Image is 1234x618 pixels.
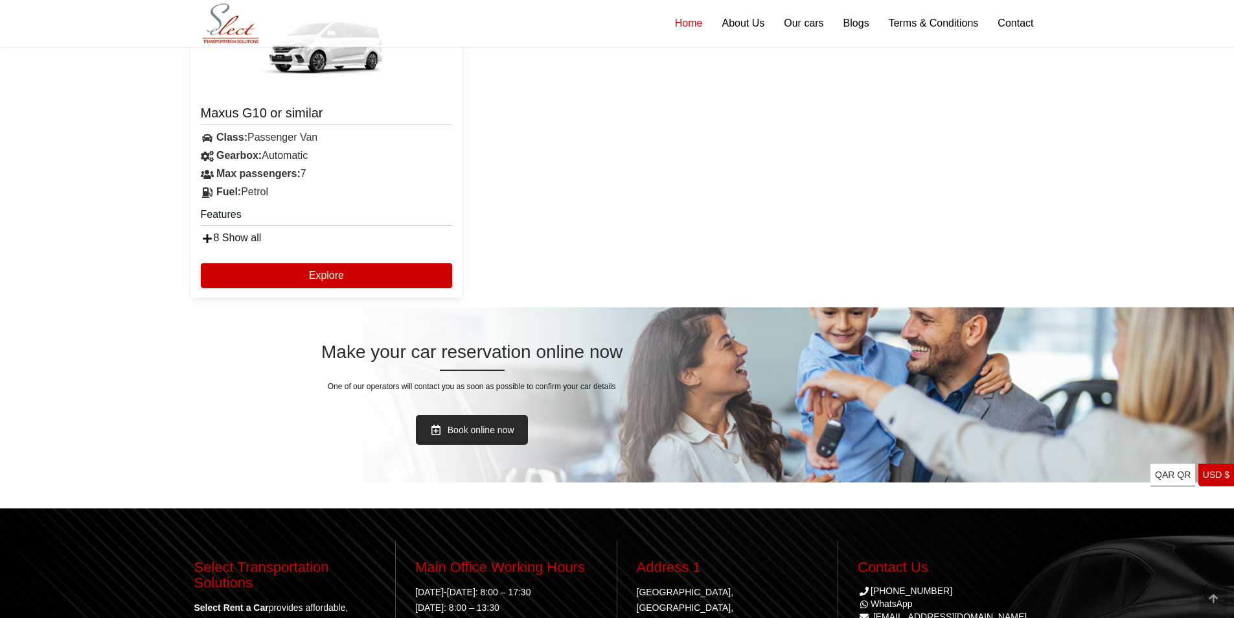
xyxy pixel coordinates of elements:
strong: Max passengers: [216,168,301,179]
button: Explore [201,263,453,288]
h2: Make your car reservation online now [191,341,753,363]
a: [PHONE_NUMBER] [858,586,952,596]
a: 8 Show all [201,232,262,243]
strong: Gearbox: [216,150,262,161]
h3: Main Office Working Hours [415,560,597,575]
h3: Address 1 [637,560,819,575]
a: Book online now [416,415,528,445]
h5: Features [201,208,453,226]
a: QAR QR [1150,464,1195,486]
a: WhatsApp [858,599,913,609]
h3: Select Transportation Solutions [194,560,376,591]
a: USD $ [1198,464,1234,486]
strong: Class: [216,132,247,143]
div: Passenger Van [191,128,463,147]
strong: Select Rent a Car [194,602,269,613]
div: Petrol [191,183,463,201]
strong: Fuel: [216,186,241,197]
div: 7 [191,165,463,183]
h6: One of our operators will contact you as soon as possible to confirm your car details [191,381,753,392]
h3: Contact Us [858,560,1040,575]
div: Automatic [191,147,463,165]
img: Select Rent a Car [194,1,267,46]
a: Maxus G10 or similar [201,104,453,125]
